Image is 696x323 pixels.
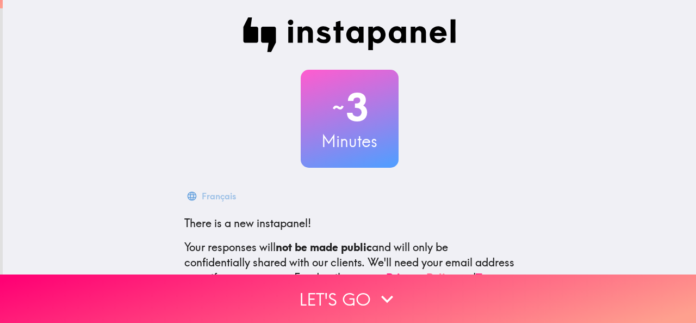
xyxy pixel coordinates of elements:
[301,85,399,130] h2: 3
[331,91,346,124] span: ~
[202,188,236,204] div: Français
[301,130,399,153] h3: Minutes
[476,271,506,284] a: Terms
[184,240,515,285] p: Your responses will and will only be confidentially shared with our clients. We'll need your emai...
[386,271,457,284] a: Privacy Policy
[184,216,311,230] span: There is a new instapanel!
[276,240,372,254] b: not be made public
[243,17,456,52] img: Instapanel
[184,185,240,207] button: Français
